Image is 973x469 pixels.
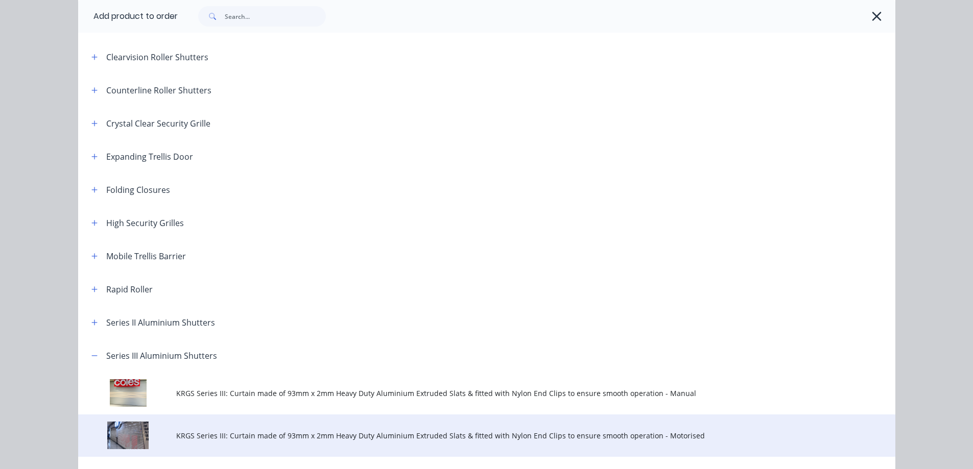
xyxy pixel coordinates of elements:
[106,184,170,196] div: Folding Closures
[106,350,217,362] div: Series III Aluminium Shutters
[106,151,193,163] div: Expanding Trellis Door
[106,117,210,130] div: Crystal Clear Security Grille
[106,283,153,295] div: Rapid Roller
[106,217,184,229] div: High Security Grilles
[106,316,215,329] div: Series II Aluminium Shutters
[106,51,208,63] div: Clearvision Roller Shutters
[225,6,326,27] input: Search...
[106,84,211,96] div: Counterline Roller Shutters
[176,388,751,399] span: KRGS Series III: Curtain made of 93mm x 2mm Heavy Duty Aluminium Extruded Slats & fitted with Nyl...
[106,250,186,262] div: Mobile Trellis Barrier
[176,430,751,441] span: KRGS Series III: Curtain made of 93mm x 2mm Heavy Duty Aluminium Extruded Slats & fitted with Nyl...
